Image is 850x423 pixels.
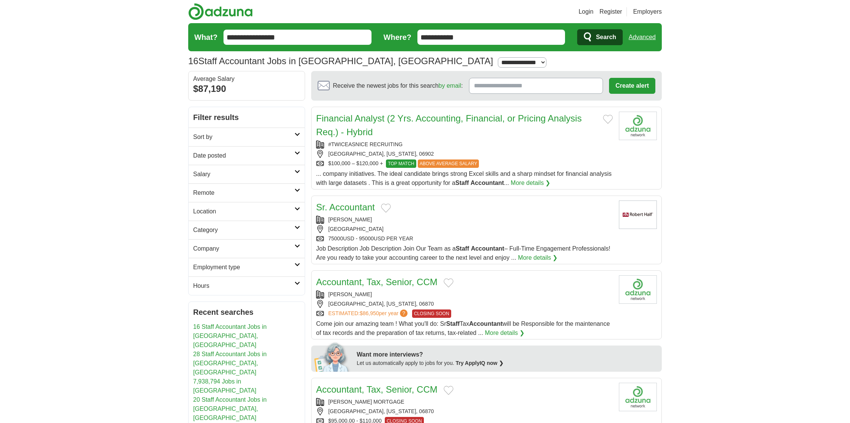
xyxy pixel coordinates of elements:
strong: Staff [456,245,469,252]
div: [GEOGRAPHIC_DATA], [US_STATE], 06902 [316,150,613,158]
strong: Staff [446,320,460,327]
button: Add to favorite jobs [444,386,453,395]
label: What? [194,32,217,43]
button: Create alert [609,78,655,94]
h1: Staff Accountant Jobs in [GEOGRAPHIC_DATA], [GEOGRAPHIC_DATA] [188,56,493,66]
a: Category [189,221,305,239]
span: ... company initiatives. The ideal candidate brings strong Excel skills and a sharp mindset for f... [316,170,612,186]
div: [GEOGRAPHIC_DATA] [316,225,613,233]
button: Add to favorite jobs [444,278,453,287]
a: Salary [189,165,305,183]
label: Where? [384,32,411,43]
div: $87,190 [193,82,300,96]
span: Come join our amazing team ! What you'll do: Sr Tax will be Responsible for the maintenance of ta... [316,320,610,336]
span: ABOVE AVERAGE SALARY [418,159,479,168]
a: 16 Staff Accountant Jobs in [GEOGRAPHIC_DATA], [GEOGRAPHIC_DATA] [193,324,267,348]
h2: Hours [193,281,294,290]
span: 16 [188,54,198,68]
img: Carrington College California-Sacramento logo [619,275,657,304]
div: #TWICEASNICE RECRUITING [316,140,613,148]
a: Sr. Accountant [316,202,375,212]
a: Remote [189,183,305,202]
a: Location [189,202,305,221]
img: Company logo [619,383,657,411]
a: Company [189,239,305,258]
span: ? [400,309,408,317]
a: [PERSON_NAME] [328,216,372,223]
div: Average Salary [193,76,300,82]
a: by email [439,82,461,89]
h2: Filter results [189,107,305,128]
img: Robert Half logo [619,200,657,229]
strong: Accountant [471,245,504,252]
img: Company logo [619,112,657,140]
a: Date posted [189,146,305,165]
span: $86,950 [360,310,379,316]
strong: Staff [455,180,469,186]
h2: Recent searches [193,306,300,318]
a: More details ❯ [518,253,558,262]
img: apply-iq-scientist.png [314,341,351,372]
a: Try ApplyIQ now ❯ [456,360,504,366]
h2: Location [193,207,294,216]
a: 20 Staff Accountant Jobs in [GEOGRAPHIC_DATA], [GEOGRAPHIC_DATA] [193,396,267,421]
button: Add to favorite jobs [603,115,613,124]
h2: Salary [193,170,294,179]
button: Add to favorite jobs [381,204,391,213]
span: Receive the newest jobs for this search : [333,81,463,90]
div: [GEOGRAPHIC_DATA], [US_STATE], 06870 [316,300,613,308]
img: Adzuna logo [188,3,253,20]
a: 28 Staff Accountant Jobs in [GEOGRAPHIC_DATA], [GEOGRAPHIC_DATA] [193,351,267,376]
a: Employers [633,7,662,16]
span: Search [596,30,616,45]
a: Login [579,7,593,16]
a: Sort by [189,128,305,146]
a: More details ❯ [511,178,551,188]
h2: Employment type [193,263,294,272]
h2: Sort by [193,133,294,142]
a: [PERSON_NAME] [328,291,372,297]
a: 7,938,794 Jobs in [GEOGRAPHIC_DATA] [193,378,257,394]
a: Accountant, Tax, Senior, CCM [316,277,438,287]
a: Financial Analyst (2 Yrs. Accounting, Financial, or Pricing Analysis Req.) - Hybrid [316,113,582,137]
span: TOP MATCH [386,159,416,168]
a: More details ❯ [485,328,525,338]
div: 75000USD - 95000USD PER YEAR [316,235,613,243]
a: Accountant, Tax, Senior, CCM [316,384,438,395]
h2: Company [193,244,294,253]
div: [PERSON_NAME] MORTGAGE [316,398,613,406]
strong: Accountant [469,320,502,327]
div: $100,000 – $120,000 + [316,159,613,168]
a: ESTIMATED:$86,950per year? [328,309,409,318]
h2: Date posted [193,151,294,160]
a: Employment type [189,258,305,276]
strong: Accountant [471,180,504,186]
h2: Remote [193,188,294,197]
a: Hours [189,276,305,295]
div: Let us automatically apply to jobs for you. [357,359,657,367]
h2: Category [193,226,294,235]
a: Advanced [629,30,656,45]
div: Want more interviews? [357,350,657,359]
span: CLOSING SOON [412,309,451,318]
a: Register [600,7,622,16]
div: [GEOGRAPHIC_DATA], [US_STATE], 06870 [316,407,613,415]
button: Search [577,29,622,45]
span: Job Description Job Description Join Our Team as a – Full-Time Engagement Professionals! Are you ... [316,245,610,261]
